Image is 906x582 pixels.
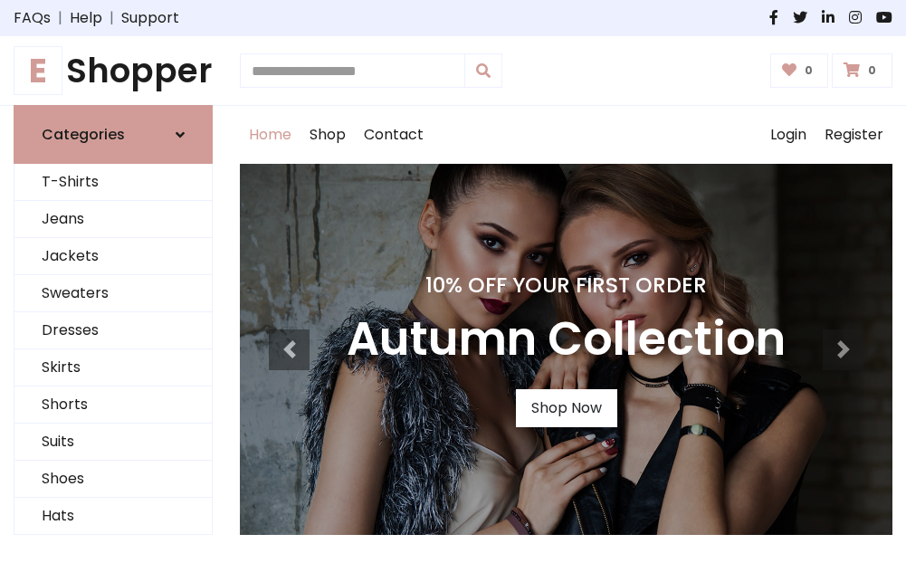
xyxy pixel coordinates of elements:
[800,62,817,79] span: 0
[14,349,212,386] a: Skirts
[761,106,815,164] a: Login
[347,312,786,367] h3: Autumn Collection
[355,106,433,164] a: Contact
[300,106,355,164] a: Shop
[14,386,212,424] a: Shorts
[14,51,213,91] a: EShopper
[832,53,892,88] a: 0
[770,53,829,88] a: 0
[121,7,179,29] a: Support
[51,7,70,29] span: |
[14,498,212,535] a: Hats
[14,275,212,312] a: Sweaters
[14,105,213,164] a: Categories
[14,7,51,29] a: FAQs
[240,106,300,164] a: Home
[14,238,212,275] a: Jackets
[14,51,213,91] h1: Shopper
[14,46,62,95] span: E
[14,164,212,201] a: T-Shirts
[42,126,125,143] h6: Categories
[863,62,881,79] span: 0
[815,106,892,164] a: Register
[70,7,102,29] a: Help
[14,312,212,349] a: Dresses
[14,424,212,461] a: Suits
[102,7,121,29] span: |
[14,461,212,498] a: Shoes
[516,389,617,427] a: Shop Now
[14,201,212,238] a: Jeans
[347,272,786,298] h4: 10% Off Your First Order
